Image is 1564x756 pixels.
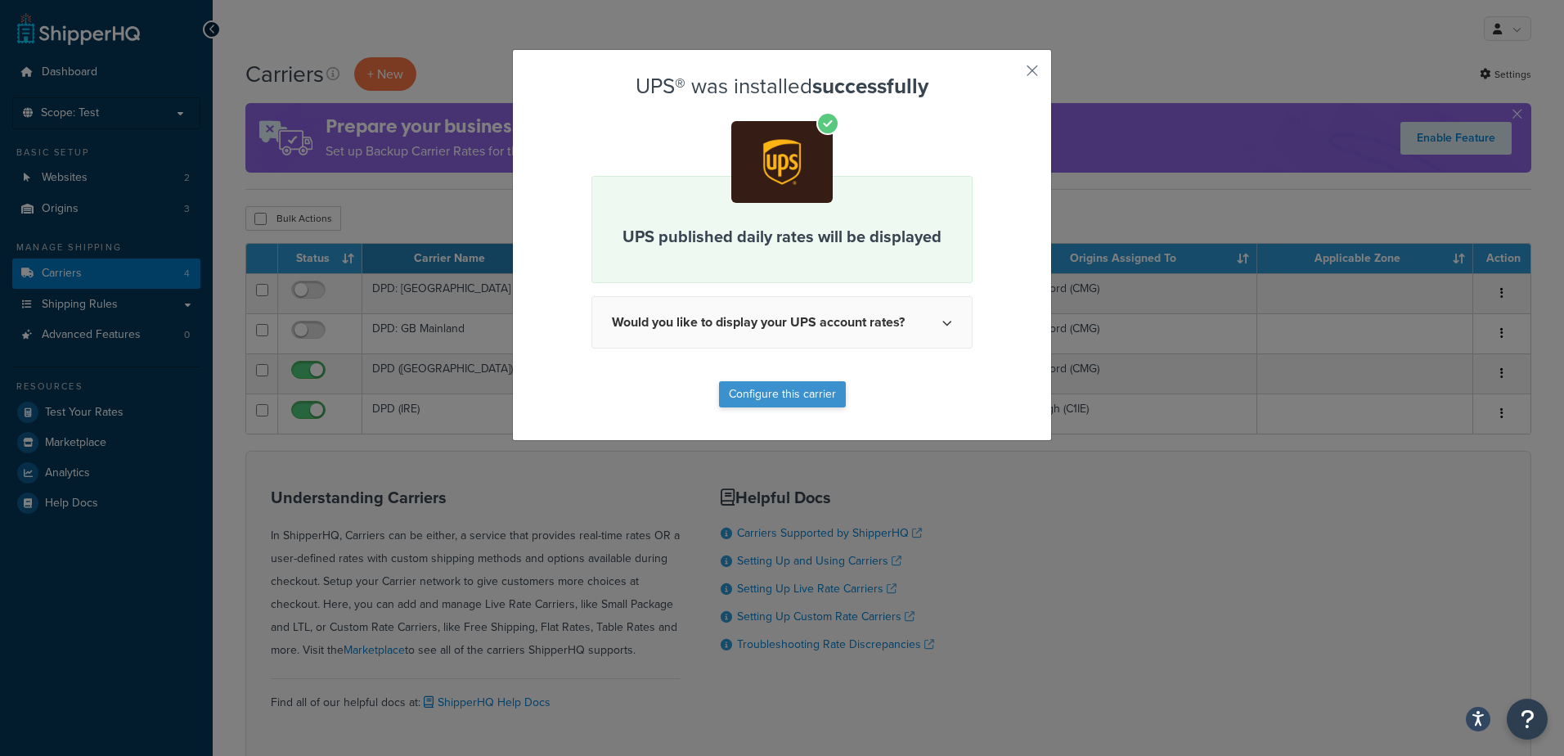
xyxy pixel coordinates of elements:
[1507,699,1548,740] button: Open Resource Center
[812,70,928,101] strong: successfully
[612,224,952,249] p: UPS published daily rates will be displayed
[719,381,846,407] button: Configure this carrier
[816,112,839,135] i: Check mark
[731,121,833,202] img: app-ups.png
[591,74,973,98] h2: UPS® was installed
[591,296,973,349] button: Would you like to display your UPS account rates?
